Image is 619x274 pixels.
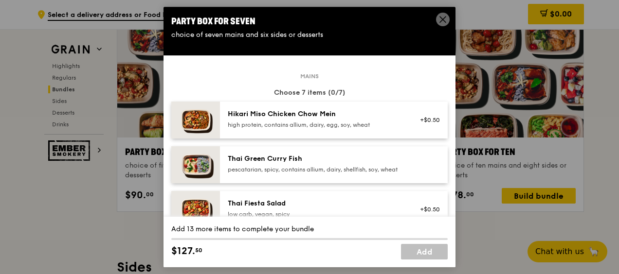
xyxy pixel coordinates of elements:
[414,116,440,124] div: +$0.50
[228,154,402,164] div: Thai Green Curry Fish
[171,88,448,98] div: Choose 7 items (0/7)
[228,210,402,218] div: low carb, vegan, spicy
[195,246,202,254] span: 50
[171,30,448,40] div: choice of seven mains and six sides or desserts
[171,15,448,28] div: Party Box for Seven
[228,109,402,119] div: Hikari Miso Chicken Chow Mein
[171,244,195,258] span: $127.
[228,166,402,173] div: pescatarian, spicy, contains allium, dairy, shellfish, soy, wheat
[171,146,220,183] img: daily_normal_HORZ-Thai-Green-Curry-Fish.jpg
[228,121,402,129] div: high protein, contains allium, dairy, egg, soy, wheat
[171,191,220,228] img: daily_normal_Thai_Fiesta_Salad__Horizontal_.jpg
[171,102,220,138] img: daily_normal_Hikari_Miso_Chicken_Chow_Mein__Horizontal_.jpg
[401,244,448,259] a: Add
[414,205,440,213] div: +$0.50
[228,199,402,208] div: Thai Fiesta Salad
[171,224,448,234] div: Add 13 more items to complete your bundle
[296,72,323,80] span: Mains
